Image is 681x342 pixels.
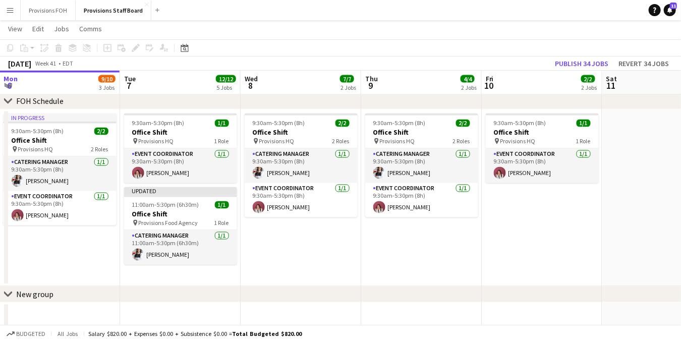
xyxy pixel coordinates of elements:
span: 10 [484,80,494,91]
span: 7/7 [340,75,354,83]
span: 9:30am-5:30pm (8h) [373,120,426,127]
app-card-role: Event Coordinator1/19:30am-5:30pm (8h)[PERSON_NAME] [124,149,237,183]
h3: Office Shift [365,128,478,137]
a: Edit [28,22,48,35]
span: 11:00am-5:30pm (6h30m) [132,201,199,209]
div: [DATE] [8,59,31,69]
span: Budgeted [16,330,45,337]
div: Salary $820.00 + Expenses $0.00 + Subsistence $0.00 = [88,330,302,337]
span: 1/1 [215,201,229,209]
div: 2 Jobs [340,84,356,91]
a: View [4,22,26,35]
button: Revert 34 jobs [614,57,673,70]
span: Comms [79,24,102,33]
h3: Office Shift [245,128,358,137]
span: 11 [670,3,677,9]
span: 2 Roles [453,138,470,145]
app-card-role: Catering Manager1/19:30am-5:30pm (8h)[PERSON_NAME] [245,149,358,183]
div: EDT [63,60,73,67]
span: 2 Roles [332,138,350,145]
span: 1/1 [577,120,591,127]
span: Provisions HQ [380,138,415,145]
span: 1 Role [214,138,229,145]
app-card-role: Event Coordinator1/19:30am-5:30pm (8h)[PERSON_NAME] [486,149,599,183]
a: 11 [664,4,676,16]
a: Jobs [50,22,73,35]
span: Edit [32,24,44,33]
app-card-role: Event Coordinator1/19:30am-5:30pm (8h)[PERSON_NAME] [365,183,478,217]
app-job-card: 9:30am-5:30pm (8h)2/2Office Shift Provisions HQ2 RolesCatering Manager1/19:30am-5:30pm (8h)[PERSO... [245,113,358,217]
span: 9:30am-5:30pm (8h) [253,120,305,127]
span: 6 [2,80,18,91]
span: Thu [365,74,378,83]
div: 2 Jobs [582,84,597,91]
span: Mon [4,74,18,83]
span: Provisions HQ [259,138,295,145]
span: 2/2 [456,120,470,127]
div: 3 Jobs [99,84,115,91]
div: New group [16,290,53,300]
button: Provisions FOH [21,1,76,20]
span: Sat [606,74,617,83]
a: Comms [75,22,106,35]
app-card-role: Event Coordinator1/19:30am-5:30pm (8h)[PERSON_NAME] [245,183,358,217]
app-job-card: In progress9:30am-5:30pm (8h)2/2Office Shift Provisions HQ2 RolesCatering Manager1/19:30am-5:30pm... [4,113,117,225]
span: View [8,24,22,33]
span: 9/10 [98,75,116,83]
span: Provisions HQ [139,138,174,145]
div: Updated [124,187,237,195]
div: 2 Jobs [461,84,477,91]
app-job-card: 9:30am-5:30pm (8h)1/1Office Shift Provisions HQ1 RoleEvent Coordinator1/19:30am-5:30pm (8h)[PERSO... [124,113,237,183]
span: Wed [245,74,258,83]
span: 8 [243,80,258,91]
span: 9:30am-5:30pm (8h) [494,120,546,127]
span: 4/4 [461,75,475,83]
app-job-card: 9:30am-5:30pm (8h)1/1Office Shift Provisions HQ1 RoleEvent Coordinator1/19:30am-5:30pm (8h)[PERSO... [486,113,599,183]
span: 11 [605,80,617,91]
app-card-role: Catering Manager1/19:30am-5:30pm (8h)[PERSON_NAME] [4,157,117,191]
app-job-card: 9:30am-5:30pm (8h)2/2Office Shift Provisions HQ2 RolesCatering Manager1/19:30am-5:30pm (8h)[PERSO... [365,113,478,217]
span: 12/12 [216,75,236,83]
h3: Office Shift [124,128,237,137]
span: 2/2 [581,75,595,83]
div: 5 Jobs [216,84,236,91]
app-card-role: Event Coordinator1/19:30am-5:30pm (8h)[PERSON_NAME] [4,191,117,225]
span: 7 [123,80,136,91]
span: All jobs [55,330,80,337]
span: Fri [486,74,494,83]
h3: Office Shift [4,136,117,145]
button: Budgeted [5,328,47,339]
span: Tue [124,74,136,83]
span: 2 Roles [91,146,108,153]
app-card-role: Catering Manager1/19:30am-5:30pm (8h)[PERSON_NAME] [365,149,478,183]
span: 9 [364,80,378,91]
span: 2/2 [335,120,350,127]
span: Jobs [54,24,69,33]
button: Publish 34 jobs [551,57,612,70]
span: 9:30am-5:30pm (8h) [132,120,185,127]
h3: Office Shift [124,210,237,219]
span: Week 41 [33,60,59,67]
button: Provisions Staff Board [76,1,151,20]
h3: Office Shift [486,128,599,137]
app-card-role: Catering Manager1/111:00am-5:30pm (6h30m)[PERSON_NAME] [124,231,237,265]
div: FOH Schedule [16,96,64,106]
span: Total Budgeted $820.00 [232,330,302,337]
div: In progress [4,113,117,122]
span: 1 Role [576,138,591,145]
span: 1/1 [215,120,229,127]
span: 9:30am-5:30pm (8h) [12,128,64,135]
app-job-card: Updated11:00am-5:30pm (6h30m)1/1Office Shift Provisions Food Agency1 RoleCatering Manager1/111:00... [124,187,237,265]
span: Provisions HQ [18,146,53,153]
span: Provisions HQ [500,138,536,145]
span: 1 Role [214,219,229,227]
span: Provisions Food Agency [139,219,198,227]
span: 2/2 [94,128,108,135]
